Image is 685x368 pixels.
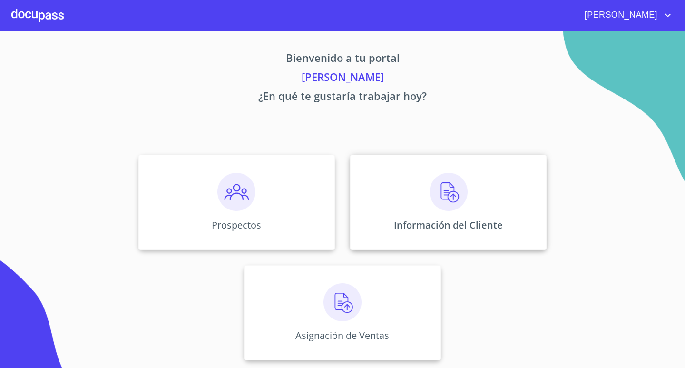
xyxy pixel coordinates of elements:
[49,50,636,69] p: Bienvenido a tu portal
[212,219,261,231] p: Prospectos
[217,173,255,211] img: prospectos.png
[323,283,362,321] img: carga.png
[577,8,674,23] button: account of current user
[577,8,662,23] span: [PERSON_NAME]
[295,329,389,342] p: Asignación de Ventas
[49,88,636,107] p: ¿En qué te gustaría trabajar hoy?
[49,69,636,88] p: [PERSON_NAME]
[430,173,468,211] img: carga.png
[394,219,503,231] p: Información del Cliente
